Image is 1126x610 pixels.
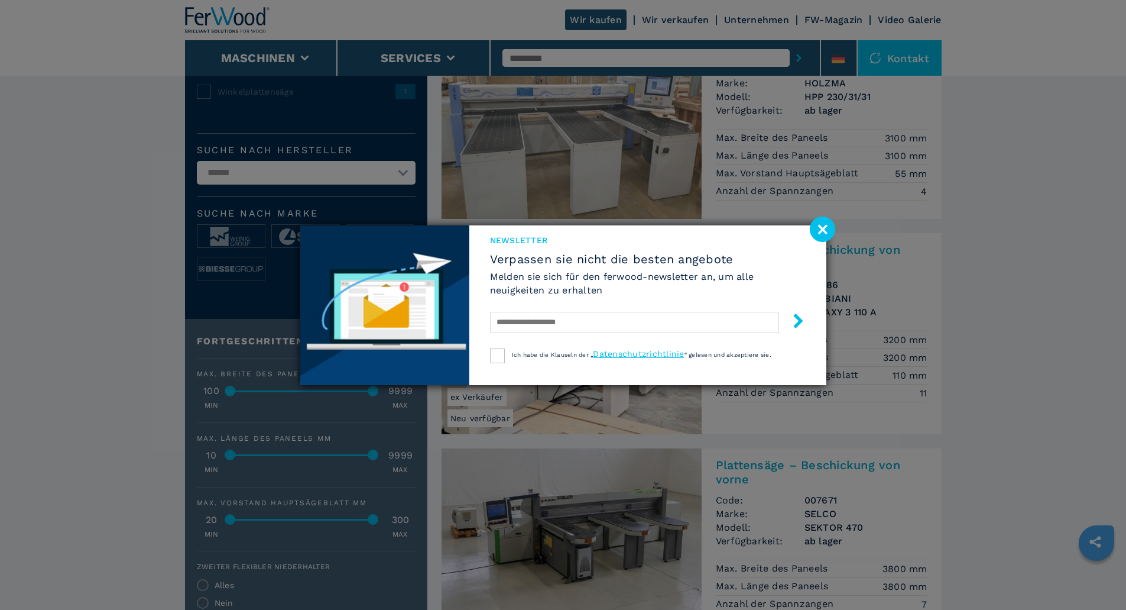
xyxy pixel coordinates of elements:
a: Datenschutzrichtlinie [593,349,684,359]
span: Newsletter [490,234,806,246]
img: Newsletter image [300,225,469,385]
span: “ gelesen und akzeptiere sie. [684,351,771,358]
span: Verpassen sie nicht die besten angebote [490,252,806,266]
button: submit-button [779,309,806,337]
h6: Melden sie sich für den ferwood-newsletter an, um alle neuigkeiten zu erhalten [490,270,806,297]
span: Ich habe die Klauseln der „ [512,351,593,358]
